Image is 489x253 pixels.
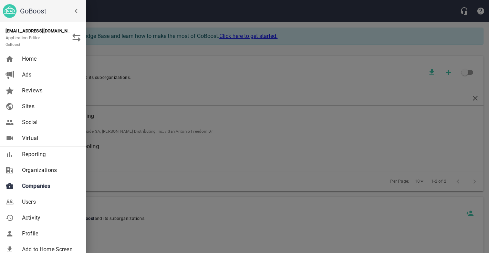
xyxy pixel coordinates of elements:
span: Social [22,118,78,126]
span: Profile [22,230,78,238]
span: Companies [22,182,78,190]
h6: GoBoost [20,6,83,17]
strong: [EMAIL_ADDRESS][DOMAIN_NAME] [6,28,78,33]
span: Activity [22,214,78,222]
span: Users [22,198,78,206]
span: Reporting [22,150,78,159]
span: Reviews [22,87,78,95]
span: Virtual [22,134,78,142]
span: Home [22,55,78,63]
span: Ads [22,71,78,79]
img: go_boost_head.png [3,4,17,18]
button: Switch Role [68,29,85,46]
small: GoBoost [6,42,20,47]
span: Application Editor [6,35,40,47]
span: Sites [22,102,78,111]
span: Organizations [22,166,78,174]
